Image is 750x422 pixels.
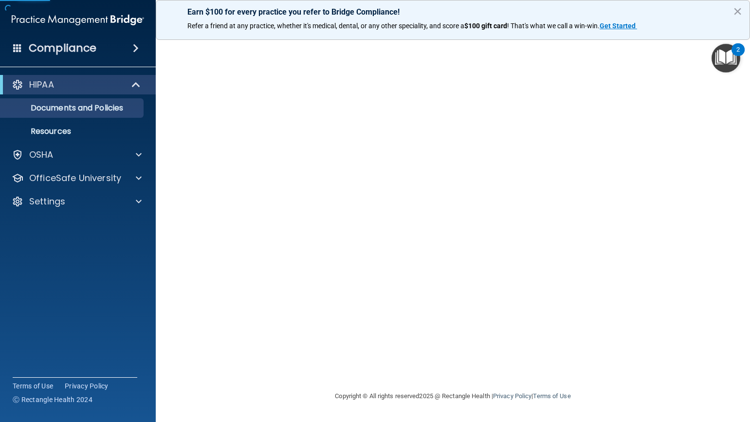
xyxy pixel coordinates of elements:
[29,196,65,207] p: Settings
[187,22,464,30] span: Refer a friend at any practice, whether it's medical, dental, or any other speciality, and score a
[12,149,142,161] a: OSHA
[600,22,636,30] strong: Get Started
[12,196,142,207] a: Settings
[65,381,109,391] a: Privacy Policy
[6,103,139,113] p: Documents and Policies
[6,127,139,136] p: Resources
[13,395,92,404] span: Ⓒ Rectangle Health 2024
[12,10,144,30] img: PMB logo
[12,79,141,91] a: HIPAA
[464,22,507,30] strong: $100 gift card
[12,172,142,184] a: OfficeSafe University
[582,353,738,392] iframe: Drift Widget Chat Controller
[29,149,54,161] p: OSHA
[600,22,637,30] a: Get Started
[712,44,740,73] button: Open Resource Center, 2 new notifications
[187,7,718,17] p: Earn $100 for every practice you refer to Bridge Compliance!
[493,392,531,400] a: Privacy Policy
[29,172,121,184] p: OfficeSafe University
[13,381,53,391] a: Terms of Use
[533,392,570,400] a: Terms of Use
[275,381,631,412] div: Copyright © All rights reserved 2025 @ Rectangle Health | |
[507,22,600,30] span: ! That's what we call a win-win.
[29,41,96,55] h4: Compliance
[736,50,740,62] div: 2
[29,79,54,91] p: HIPAA
[733,3,742,19] button: Close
